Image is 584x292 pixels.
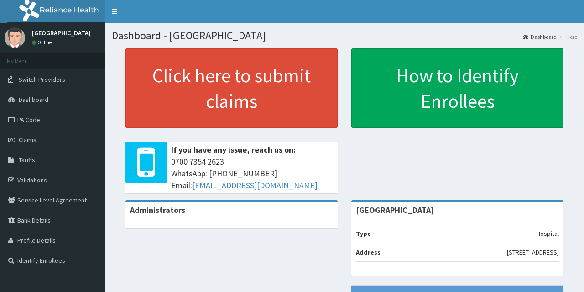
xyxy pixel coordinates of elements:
[32,30,91,36] p: [GEOGRAPHIC_DATA]
[19,136,36,144] span: Claims
[558,33,577,41] li: Here
[5,27,25,48] img: User Image
[356,229,371,238] b: Type
[356,248,381,256] b: Address
[356,205,434,215] strong: [GEOGRAPHIC_DATA]
[351,48,563,128] a: How to Identify Enrollees
[171,156,333,191] span: 0700 7354 2623 WhatsApp: [PHONE_NUMBER] Email:
[112,30,577,42] h1: Dashboard - [GEOGRAPHIC_DATA]
[537,229,559,238] p: Hospital
[192,180,318,191] a: [EMAIL_ADDRESS][DOMAIN_NAME]
[507,248,559,257] p: [STREET_ADDRESS]
[171,144,296,155] b: If you have any issue, reach us on:
[32,39,54,46] a: Online
[125,48,338,128] a: Click here to submit claims
[19,75,65,84] span: Switch Providers
[130,205,185,215] b: Administrators
[19,96,48,104] span: Dashboard
[19,156,35,164] span: Tariffs
[523,33,557,41] a: Dashboard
